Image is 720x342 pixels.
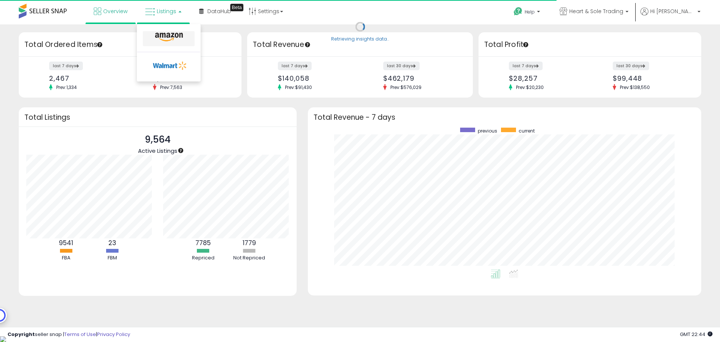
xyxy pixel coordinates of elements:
[181,255,226,262] div: Repriced
[49,62,83,70] label: last 7 days
[613,74,688,82] div: $99,448
[509,62,543,70] label: last 7 days
[484,39,696,50] h3: Total Profit
[108,238,116,247] b: 23
[43,255,88,262] div: FBA
[512,84,547,90] span: Prev: $20,230
[97,331,130,338] a: Privacy Policy
[177,147,184,154] div: Tooltip anchor
[207,8,231,15] span: DataHub
[195,238,211,247] b: 7785
[313,115,696,120] h3: Total Revenue - 7 days
[640,8,700,24] a: Hi [PERSON_NAME]
[509,74,584,82] div: $28,257
[278,74,354,82] div: $140,058
[96,41,103,48] div: Tooltip anchor
[508,1,547,24] a: Help
[243,238,256,247] b: 1779
[680,331,712,338] span: 2025-10-13 22:44 GMT
[64,331,96,338] a: Terms of Use
[7,331,35,338] strong: Copyright
[52,84,81,90] span: Prev: 1,334
[304,41,311,48] div: Tooltip anchor
[59,238,73,247] b: 9541
[157,8,176,15] span: Listings
[616,84,654,90] span: Prev: $138,550
[49,74,124,82] div: 2,467
[278,62,312,70] label: last 7 days
[90,255,135,262] div: FBM
[522,41,529,48] div: Tooltip anchor
[156,84,186,90] span: Prev: 7,563
[253,39,467,50] h3: Total Revenue
[387,84,425,90] span: Prev: $576,029
[24,39,236,50] h3: Total Ordered Items
[24,115,291,120] h3: Total Listings
[281,84,316,90] span: Prev: $91,430
[103,8,127,15] span: Overview
[478,128,497,134] span: previous
[153,74,228,82] div: 7,532
[230,4,243,11] div: Tooltip anchor
[138,147,177,155] span: Active Listings
[613,62,649,70] label: last 30 days
[383,74,460,82] div: $462,179
[383,62,420,70] label: last 30 days
[525,9,535,15] span: Help
[7,331,130,338] div: seller snap | |
[331,36,389,43] div: Retrieving insights data..
[513,7,523,16] i: Get Help
[650,8,695,15] span: Hi [PERSON_NAME]
[519,128,535,134] span: current
[569,8,623,15] span: Heart & Sole Trading
[227,255,272,262] div: Not Repriced
[138,133,177,147] p: 9,564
